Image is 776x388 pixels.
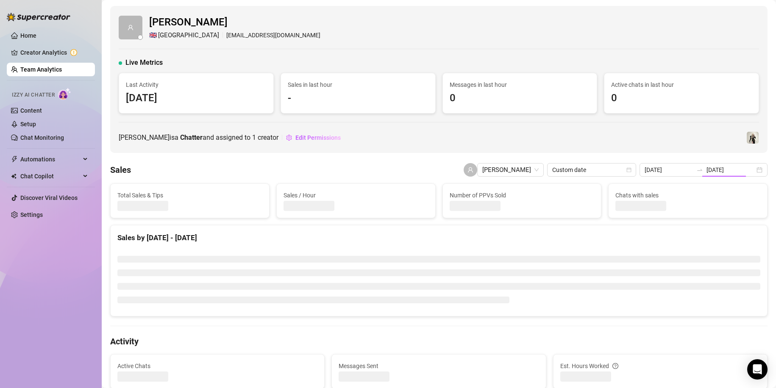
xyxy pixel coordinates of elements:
[20,32,36,39] a: Home
[20,169,81,183] span: Chat Copilot
[125,58,163,68] span: Live Metrics
[612,361,618,371] span: question-circle
[747,132,759,144] img: Runa
[110,335,768,347] h4: Activity
[706,165,755,175] input: End date
[20,66,62,73] a: Team Analytics
[286,135,292,141] span: setting
[20,121,36,127] a: Setup
[119,132,278,143] span: [PERSON_NAME] is a and assigned to creator
[12,91,55,99] span: Izzy AI Chatter
[11,156,18,163] span: thunderbolt
[552,164,631,176] span: Custom date
[747,359,768,380] div: Open Intercom Messenger
[696,166,703,173] span: swap-right
[295,134,341,141] span: Edit Permissions
[158,30,219,41] span: [GEOGRAPHIC_DATA]
[339,361,539,371] span: Messages Sent
[149,30,320,41] div: [EMAIL_ADDRESS][DOMAIN_NAME]
[467,167,473,173] span: user
[286,131,341,144] button: Edit Permissions
[149,14,320,30] span: [PERSON_NAME]
[126,80,267,89] span: Last Activity
[611,90,752,106] span: 0
[117,191,262,200] span: Total Sales & Tips
[149,30,157,41] span: 🇬🇧
[288,80,428,89] span: Sales in last hour
[288,90,428,106] span: -
[11,173,17,179] img: Chat Copilot
[450,90,590,106] span: 0
[7,13,70,21] img: logo-BBDzfeDw.svg
[128,25,134,30] span: user
[20,211,43,218] a: Settings
[126,90,267,106] span: [DATE]
[20,152,81,166] span: Automations
[252,133,256,141] span: 1
[611,80,752,89] span: Active chats in last hour
[450,80,590,89] span: Messages in last hour
[645,165,693,175] input: Start date
[450,191,595,200] span: Number of PPVs Sold
[20,134,64,141] a: Chat Monitoring
[20,194,78,201] a: Discover Viral Videos
[482,164,539,176] span: Sarah
[284,191,428,200] span: Sales / Hour
[696,166,703,173] span: to
[110,164,131,176] h4: Sales
[20,46,88,59] a: Creator Analytics exclamation-circle
[117,361,317,371] span: Active Chats
[560,361,760,371] div: Est. Hours Worked
[117,232,760,244] div: Sales by [DATE] - [DATE]
[20,107,42,114] a: Content
[180,133,203,141] b: Chatter
[615,191,760,200] span: Chats with sales
[58,88,71,100] img: AI Chatter
[626,167,631,172] span: calendar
